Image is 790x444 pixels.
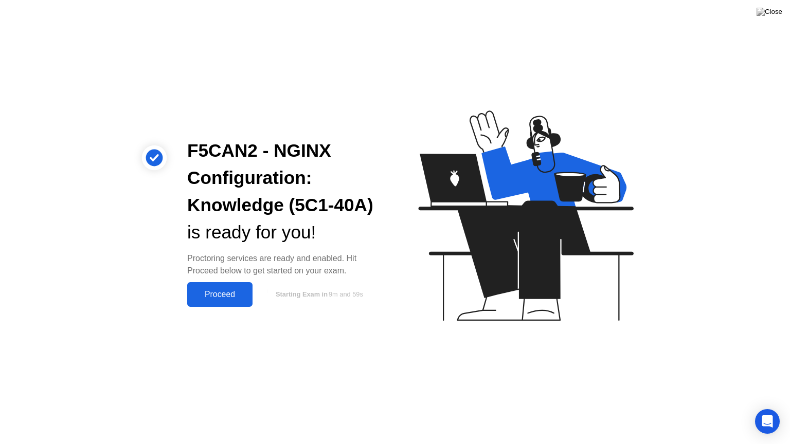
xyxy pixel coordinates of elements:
div: F5CAN2 - NGINX Configuration: Knowledge (5C1-40A) [187,137,379,218]
div: Open Intercom Messenger [755,409,780,434]
div: Proctoring services are ready and enabled. Hit Proceed below to get started on your exam. [187,252,379,277]
button: Proceed [187,282,253,307]
img: Close [757,8,782,16]
div: Proceed [190,290,249,299]
span: 9m and 59s [329,290,363,298]
div: is ready for you! [187,219,379,246]
button: Starting Exam in9m and 59s [258,285,379,304]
